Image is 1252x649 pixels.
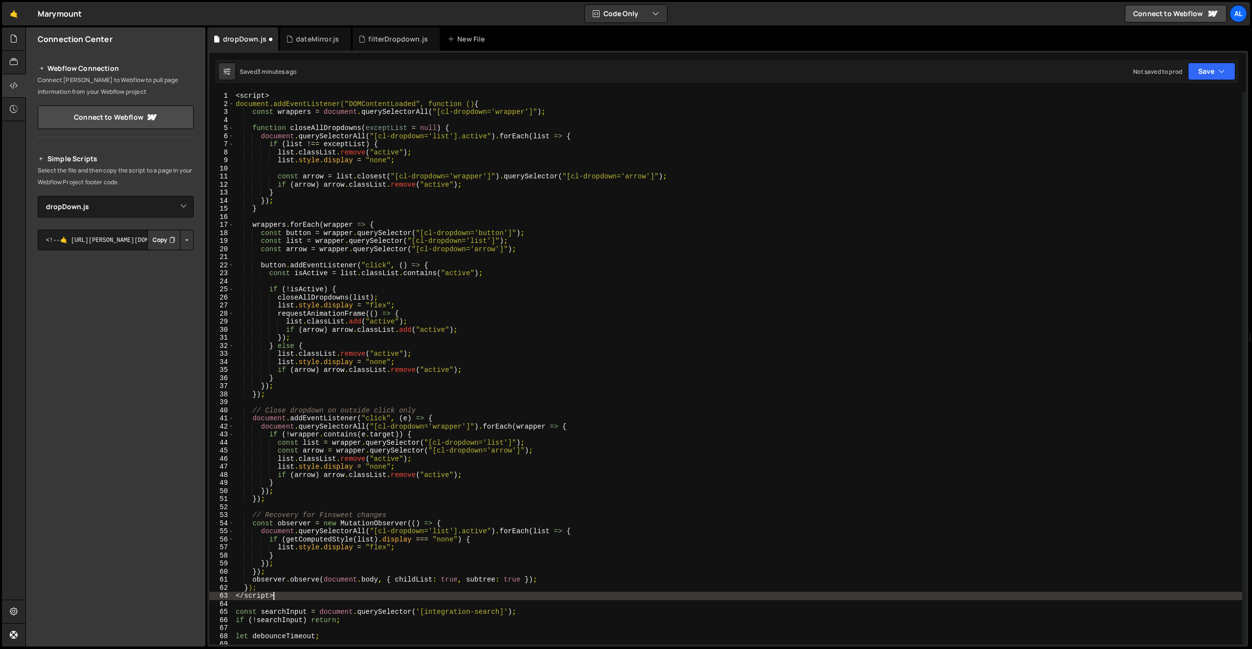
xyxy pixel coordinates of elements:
div: 58 [209,552,234,560]
div: 61 [209,576,234,584]
h2: Simple Scripts [38,153,194,165]
button: Code Only [585,5,667,22]
div: 54 [209,519,234,528]
div: 67 [209,624,234,632]
h2: Connection Center [38,34,112,44]
div: 43 [209,431,234,439]
div: 26 [209,294,234,302]
div: 5 [209,124,234,132]
div: 35 [209,366,234,374]
div: 3 [209,108,234,116]
div: 19 [209,237,234,245]
h2: Webflow Connection [38,63,194,74]
div: 50 [209,487,234,496]
div: 27 [209,302,234,310]
div: 37 [209,382,234,390]
div: dateMirror.js [296,34,339,44]
div: 34 [209,358,234,367]
div: 63 [209,592,234,600]
a: Connect to Webflow [38,106,194,129]
div: 21 [209,253,234,261]
div: 8 [209,149,234,157]
div: 18 [209,229,234,238]
div: filterDropdown.js [368,34,428,44]
div: 52 [209,503,234,512]
div: 60 [209,568,234,576]
div: 44 [209,439,234,447]
div: 49 [209,479,234,487]
div: 56 [209,536,234,544]
div: 1 [209,92,234,100]
div: 64 [209,600,234,608]
div: Not saved to prod [1133,67,1182,76]
div: 68 [209,632,234,641]
div: New File [447,34,489,44]
div: 48 [209,471,234,479]
div: 20 [209,245,234,254]
div: 16 [209,213,234,221]
p: Connect [PERSON_NAME] to Webflow to pull page information from your Webflow project [38,74,194,98]
div: 14 [209,197,234,205]
textarea: <!--🤙 [URL][PERSON_NAME][DOMAIN_NAME]> <script>document.addEventListener("DOMContentLoaded", func... [38,230,194,250]
div: 51 [209,495,234,503]
div: Saved [240,67,296,76]
div: Button group with nested dropdown [147,230,194,250]
div: 23 [209,269,234,278]
div: 47 [209,463,234,471]
div: 25 [209,285,234,294]
div: 28 [209,310,234,318]
div: 13 [209,189,234,197]
div: 41 [209,414,234,423]
div: Marymount [38,8,82,20]
div: 69 [209,640,234,649]
button: Save [1188,63,1235,80]
div: 2 [209,100,234,108]
div: 39 [209,398,234,407]
div: 22 [209,261,234,270]
div: 66 [209,616,234,625]
div: 36 [209,374,234,383]
div: 7 [209,140,234,149]
div: 45 [209,447,234,455]
a: 🤙 [2,2,26,25]
div: 10 [209,165,234,173]
div: 9 [209,156,234,165]
div: 29 [209,318,234,326]
div: 62 [209,584,234,592]
div: 65 [209,608,234,616]
div: dropDown.js [223,34,267,44]
div: 30 [209,326,234,334]
div: 4 [209,116,234,125]
div: 32 [209,342,234,350]
a: Al [1230,5,1247,22]
iframe: YouTube video player [38,361,195,449]
div: 24 [209,278,234,286]
iframe: YouTube video player [38,266,195,354]
div: 33 [209,350,234,358]
div: 15 [209,205,234,213]
div: 6 [209,132,234,141]
div: 31 [209,334,234,342]
div: 40 [209,407,234,415]
div: 17 [209,221,234,229]
a: Connect to Webflow [1125,5,1227,22]
div: 55 [209,527,234,536]
div: 11 [209,173,234,181]
div: 42 [209,423,234,431]
p: Select the file and then copy the script to a page in your Webflow Project footer code. [38,165,194,188]
div: 12 [209,181,234,189]
div: 57 [209,543,234,552]
div: 38 [209,390,234,399]
div: 3 minutes ago [257,67,296,76]
div: 46 [209,455,234,463]
div: 53 [209,511,234,519]
div: 59 [209,560,234,568]
button: Copy [147,230,180,250]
